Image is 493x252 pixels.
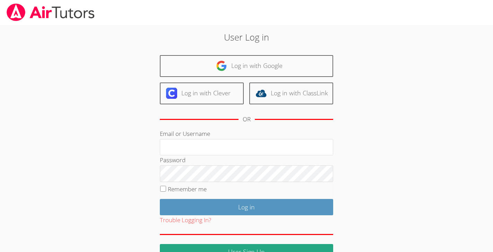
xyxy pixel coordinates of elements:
[160,156,185,164] label: Password
[256,88,267,99] img: classlink-logo-d6bb404cc1216ec64c9a2012d9dc4662098be43eaf13dc465df04b49fa7ab582.svg
[249,82,333,104] a: Log in with ClassLink
[166,88,177,99] img: clever-logo-6eab21bc6e7a338710f1a6ff85c0baf02591cd810cc4098c63d3a4b26e2feb20.svg
[168,185,207,193] label: Remember me
[216,60,227,71] img: google-logo-50288ca7cdecda66e5e0955fdab243c47b7ad437acaf1139b6f446037453330a.svg
[160,55,333,77] a: Log in with Google
[243,114,251,124] div: OR
[160,130,210,138] label: Email or Username
[6,3,95,21] img: airtutors_banner-c4298cdbf04f3fff15de1276eac7730deb9818008684d7c2e4769d2f7ddbe033.png
[160,199,333,215] input: Log in
[113,31,380,44] h2: User Log in
[160,82,244,104] a: Log in with Clever
[160,215,211,225] button: Trouble Logging In?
